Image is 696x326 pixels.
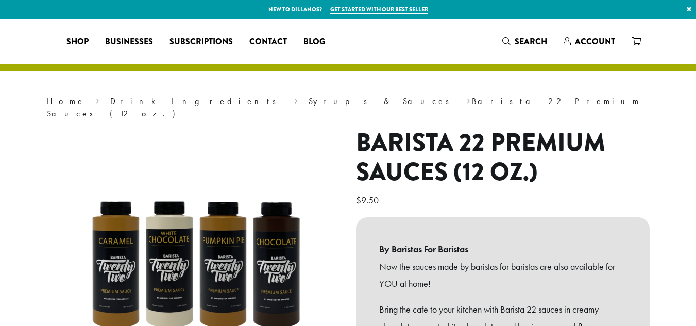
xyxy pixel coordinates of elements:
[47,96,85,107] a: Home
[110,96,283,107] a: Drink Ingredients
[309,96,456,107] a: Syrups & Sauces
[494,33,555,50] a: Search
[575,36,615,47] span: Account
[96,92,99,108] span: ›
[379,258,626,293] p: Now the sauces made by baristas for baristas are also available for YOU at home!
[294,92,298,108] span: ›
[330,5,428,14] a: Get started with our best seller
[169,36,233,48] span: Subscriptions
[105,36,153,48] span: Businesses
[467,92,470,108] span: ›
[47,95,650,120] nav: Breadcrumb
[303,36,325,48] span: Blog
[356,194,361,206] span: $
[356,194,381,206] bdi: 9.50
[249,36,287,48] span: Contact
[515,36,547,47] span: Search
[356,128,650,187] h1: Barista 22 Premium Sauces (12 oz.)
[66,36,89,48] span: Shop
[58,33,97,50] a: Shop
[379,241,626,258] b: By Baristas For Baristas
